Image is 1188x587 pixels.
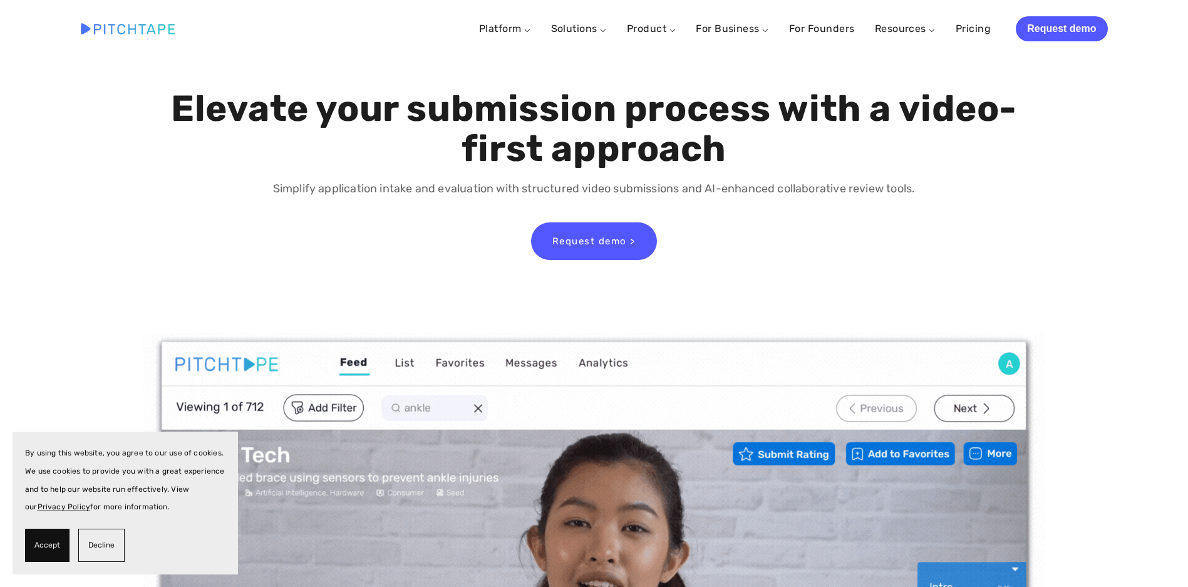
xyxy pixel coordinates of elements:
[875,23,936,34] a: Resources ⌵
[25,529,70,562] button: Accept
[1016,16,1107,41] a: Request demo
[25,444,225,516] p: By using this website, you agree to our use of cookies. We use cookies to provide you with a grea...
[78,529,125,562] button: Decline
[88,536,115,554] span: Decline
[479,23,531,34] a: Platform ⌵
[168,180,1020,198] p: Simplify application intake and evaluation with structured video submissions and AI-enhanced coll...
[38,502,91,511] a: Privacy Policy
[531,222,657,260] a: Request demo >
[956,18,991,40] a: Pricing
[34,536,60,554] span: Accept
[696,23,769,34] a: For Business ⌵
[627,23,676,34] a: Product ⌵
[789,18,855,40] a: For Founders
[13,432,238,574] section: Cookie banner
[168,89,1020,169] h1: Elevate your submission process with a video-first approach
[81,23,175,34] img: Pitchtape | Video Submission Management Software
[551,23,607,34] a: Solutions ⌵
